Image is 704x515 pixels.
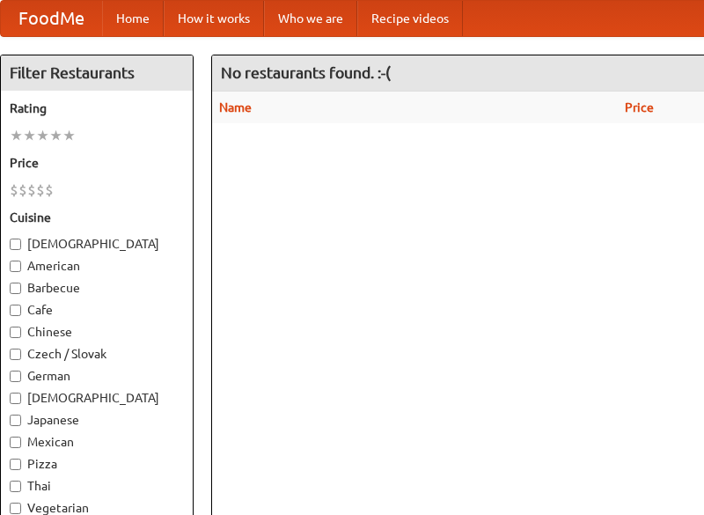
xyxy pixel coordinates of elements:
input: Vegetarian [10,503,21,514]
h5: Price [10,154,184,172]
li: $ [10,180,18,200]
label: Barbecue [10,279,184,297]
li: $ [18,180,27,200]
input: Thai [10,481,21,492]
ng-pluralize: No restaurants found. :-( [221,64,391,81]
input: Cafe [10,305,21,316]
a: Name [219,100,252,114]
li: ★ [23,126,36,145]
input: Chinese [10,327,21,338]
li: ★ [36,126,49,145]
label: Czech / Slovak [10,345,184,363]
input: Mexican [10,437,21,448]
label: Thai [10,477,184,495]
h5: Cuisine [10,209,184,226]
input: Barbecue [10,283,21,294]
li: ★ [10,126,23,145]
label: Chinese [10,323,184,341]
label: [DEMOGRAPHIC_DATA] [10,235,184,253]
label: American [10,257,184,275]
input: Japanese [10,415,21,426]
label: German [10,367,184,385]
a: Who we are [264,1,357,36]
input: [DEMOGRAPHIC_DATA] [10,393,21,404]
li: $ [36,180,45,200]
li: $ [45,180,54,200]
a: FoodMe [1,1,102,36]
label: [DEMOGRAPHIC_DATA] [10,389,184,407]
a: Price [625,100,654,114]
label: Pizza [10,455,184,473]
a: Home [102,1,164,36]
input: Czech / Slovak [10,349,21,360]
label: Japanese [10,411,184,429]
li: ★ [49,126,62,145]
input: American [10,261,21,272]
label: Mexican [10,433,184,451]
h4: Filter Restaurants [1,55,193,91]
li: ★ [62,126,76,145]
input: German [10,371,21,382]
a: How it works [164,1,264,36]
li: $ [27,180,36,200]
input: [DEMOGRAPHIC_DATA] [10,239,21,250]
label: Cafe [10,301,184,319]
input: Pizza [10,459,21,470]
a: Recipe videos [357,1,463,36]
h5: Rating [10,99,184,117]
